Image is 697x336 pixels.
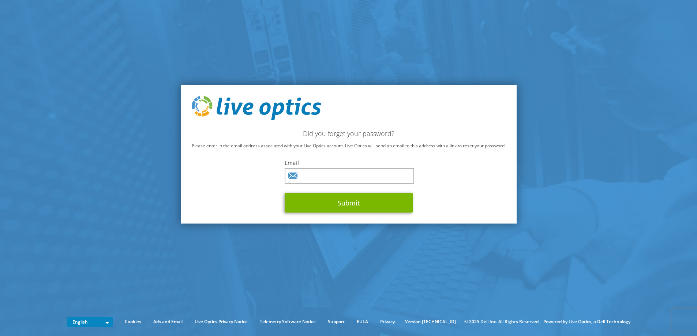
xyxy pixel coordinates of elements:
[192,96,321,120] img: live_optics_svg.svg
[375,318,400,326] a: Privacy
[189,318,253,326] a: Live Optics Privacy Notice
[461,318,542,326] li: © 2025 Dell Inc. All Rights Reserved
[119,318,147,326] a: Cookies
[285,159,413,166] label: Email
[192,141,506,150] p: Please enter in the email address associated with your Live Optics account. Live Optics will send...
[543,318,630,326] li: Powered by Live Optics, a Dell Technology
[322,318,350,326] a: Support
[148,318,188,326] a: Ads and Email
[285,193,413,212] button: Submit
[351,318,374,326] a: EULA
[254,318,321,326] a: Telemetry Software Notice
[192,129,506,137] h2: Did you forget your password?
[401,318,460,326] li: Version [TECHNICAL_ID]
